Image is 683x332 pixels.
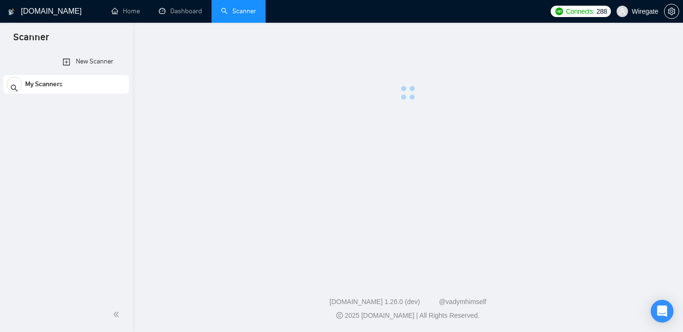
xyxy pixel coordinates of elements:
span: search [10,78,18,97]
span: setting [665,8,679,15]
a: New Scanner [63,52,70,72]
img: logo [8,4,15,19]
div: Open Intercom Messenger [651,300,674,323]
span: copyright [336,312,343,319]
span: 288 [597,6,607,17]
button: search [7,77,22,92]
a: [DOMAIN_NAME] 1.26.0 (dev) [330,298,420,305]
a: @vadymhimself [439,298,486,305]
a: homeHome [111,7,140,15]
span: double-left [113,310,122,319]
div: 2025 [DOMAIN_NAME] | All Rights Reserved. [140,311,675,321]
span: Scanner [6,30,56,50]
button: setting [664,4,679,19]
a: dashboardDashboard [159,7,202,15]
li: New Scanner [3,52,129,71]
img: upwork-logo.png [555,8,563,15]
span: Connects: [566,6,594,17]
li: My Scanners [3,75,129,98]
a: searchScanner [221,7,256,15]
span: My Scanners [25,75,63,94]
a: setting [664,8,679,15]
span: user [619,8,626,15]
